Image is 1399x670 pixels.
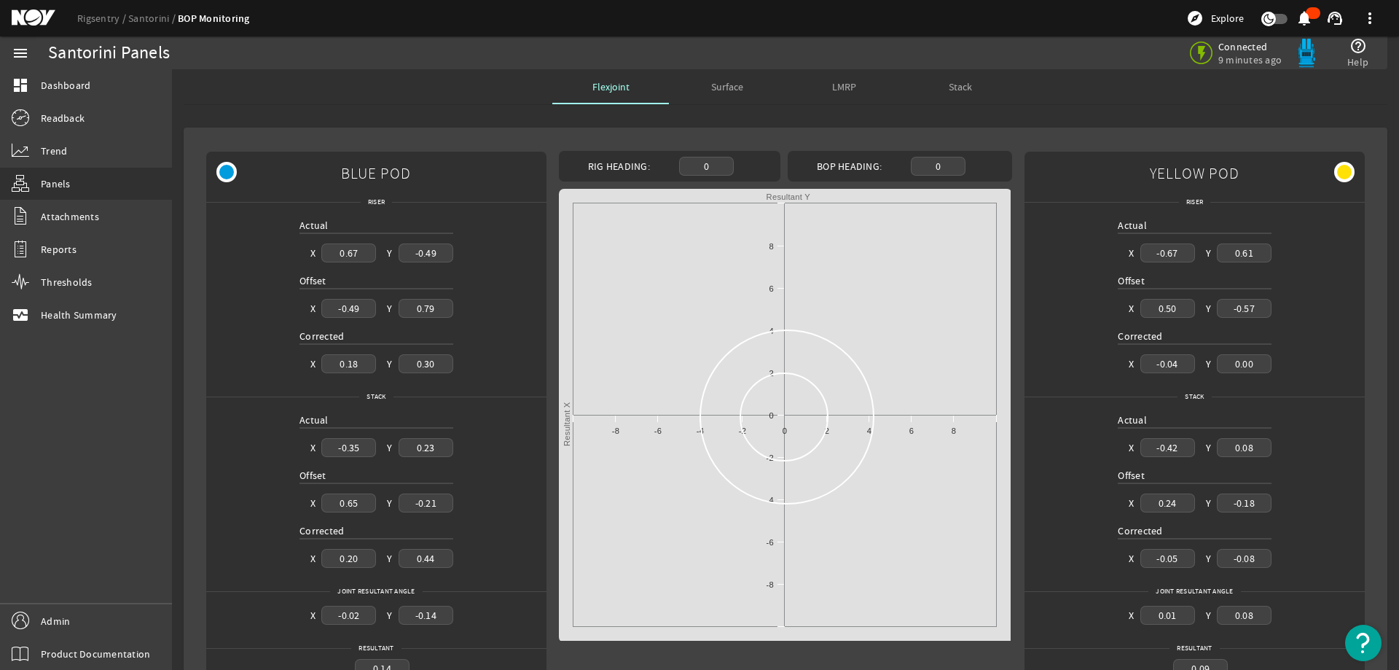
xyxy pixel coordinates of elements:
div: Y [1206,357,1211,371]
div: 0.24 [1140,494,1195,512]
text: Resultant Y [766,192,810,201]
span: Corrected [1118,524,1162,537]
div: -0.21 [399,494,453,512]
span: YELLOW POD [1150,157,1239,190]
text: 6 [909,426,914,435]
text: 4 [769,327,773,335]
span: BLUE POD [341,157,411,190]
span: Explore [1211,11,1244,26]
div: -0.67 [1140,244,1195,262]
span: Joint Resultant Angle [1148,584,1240,599]
div: Y [387,246,392,260]
text: Resultant X [563,402,571,446]
div: X [310,440,316,455]
span: Attachments [41,209,99,224]
span: Health Summary [41,308,117,322]
text: -6 [766,538,773,547]
mat-icon: notifications [1296,9,1313,27]
div: -0.18 [1217,494,1271,512]
div: -0.04 [1140,354,1195,373]
div: Y [1206,301,1211,316]
div: X [310,246,316,260]
div: X [1129,357,1134,371]
span: Riser [1179,195,1210,209]
mat-icon: menu [12,44,29,62]
div: X [310,357,316,371]
div: Y [1206,496,1211,510]
mat-icon: explore [1186,9,1204,27]
text: -8 [766,580,773,589]
span: LMRP [832,82,856,92]
button: Open Resource Center [1345,625,1382,661]
a: BOP Monitoring [178,12,250,26]
span: Trend [41,144,67,158]
div: 0.23 [399,438,453,456]
div: X [1129,246,1134,260]
span: Flexjoint [592,82,630,92]
div: 0.79 [399,299,453,317]
div: -0.57 [1217,299,1271,317]
div: 0 [911,157,965,175]
span: Help [1347,55,1368,69]
div: -0.49 [399,244,453,262]
span: Corrected [1118,330,1162,343]
mat-icon: monitor_heart [12,306,29,324]
div: -0.14 [399,606,453,624]
div: Y [1206,246,1211,260]
div: X [310,608,316,623]
div: 0.67 [321,244,376,262]
div: Y [1206,551,1211,566]
div: -0.05 [1140,549,1195,567]
div: X [1129,440,1134,455]
span: Corrected [299,330,344,343]
div: Y [1206,608,1211,623]
div: -0.08 [1217,549,1271,567]
div: 0.61 [1217,244,1271,262]
div: 0.30 [399,354,453,373]
span: Surface [711,82,743,92]
div: Santorini Panels [48,46,170,61]
text: 6 [769,284,773,293]
div: BOP Heading: [793,159,905,174]
div: 0.08 [1217,606,1271,624]
div: X [310,301,316,316]
text: 8 [769,242,773,251]
div: 0.20 [321,549,376,567]
div: 0.65 [321,494,376,512]
span: Stack [1177,389,1211,404]
text: 8 [952,426,956,435]
div: Y [1206,440,1211,455]
span: Dashboard [41,78,90,93]
div: -0.42 [1140,438,1195,456]
div: 0 [679,157,734,175]
span: Readback [41,111,85,125]
div: X [1129,608,1134,623]
div: Rig Heading: [565,159,673,174]
div: X [310,496,316,510]
a: Rigsentry [77,12,128,25]
text: -4 [697,426,704,435]
span: Admin [41,614,70,628]
div: X [1129,496,1134,510]
span: Offset [299,274,326,287]
span: Thresholds [41,275,93,289]
span: Resultant [351,641,401,655]
img: Bluepod.svg [1292,39,1321,68]
div: Y [387,608,392,623]
span: Actual [1118,219,1147,232]
div: Y [387,440,392,455]
button: Explore [1180,7,1250,30]
div: -0.49 [321,299,376,317]
div: 0.08 [1217,438,1271,456]
div: X [1129,301,1134,316]
span: Corrected [299,524,344,537]
span: Stack [949,82,972,92]
span: Offset [1118,469,1145,482]
a: Santorini [128,12,178,25]
mat-icon: help_outline [1349,37,1367,55]
button: more_vert [1352,1,1387,36]
span: Stack [359,389,393,404]
div: Y [387,551,392,566]
span: Product Documentation [41,647,150,661]
div: -0.35 [321,438,376,456]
